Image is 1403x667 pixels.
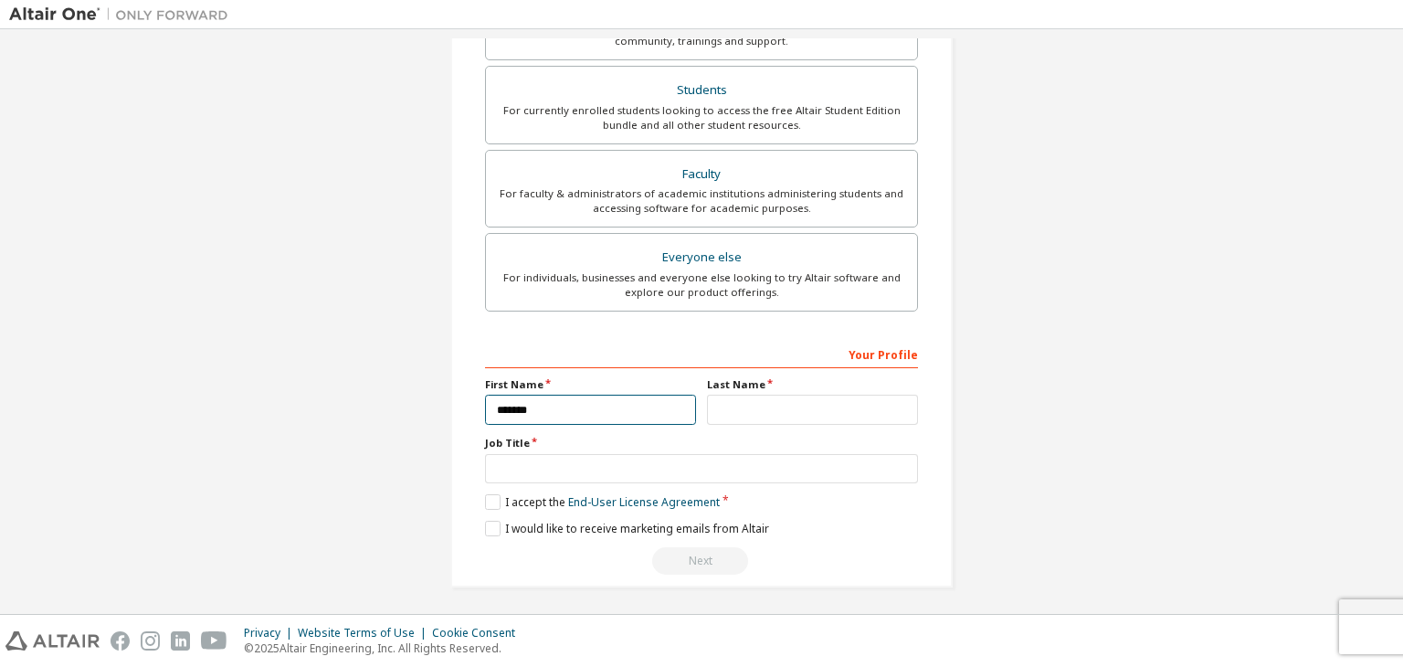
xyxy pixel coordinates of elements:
div: Cookie Consent [432,626,526,641]
label: Last Name [707,377,918,392]
label: I accept the [485,494,720,510]
div: For individuals, businesses and everyone else looking to try Altair software and explore our prod... [497,270,906,300]
a: End-User License Agreement [568,494,720,510]
label: First Name [485,377,696,392]
div: Students [497,78,906,103]
div: Privacy [244,626,298,641]
div: Your Profile [485,339,918,368]
div: For faculty & administrators of academic institutions administering students and accessing softwa... [497,186,906,216]
label: I would like to receive marketing emails from Altair [485,521,769,536]
img: facebook.svg [111,631,130,651]
img: linkedin.svg [171,631,190,651]
div: Everyone else [497,245,906,270]
img: instagram.svg [141,631,160,651]
img: Altair One [9,5,237,24]
p: © 2025 Altair Engineering, Inc. All Rights Reserved. [244,641,526,656]
div: Website Terms of Use [298,626,432,641]
img: youtube.svg [201,631,227,651]
div: Faculty [497,162,906,187]
label: Job Title [485,436,918,450]
img: altair_logo.svg [5,631,100,651]
div: For currently enrolled students looking to access the free Altair Student Edition bundle and all ... [497,103,906,132]
div: Read and acccept EULA to continue [485,547,918,575]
